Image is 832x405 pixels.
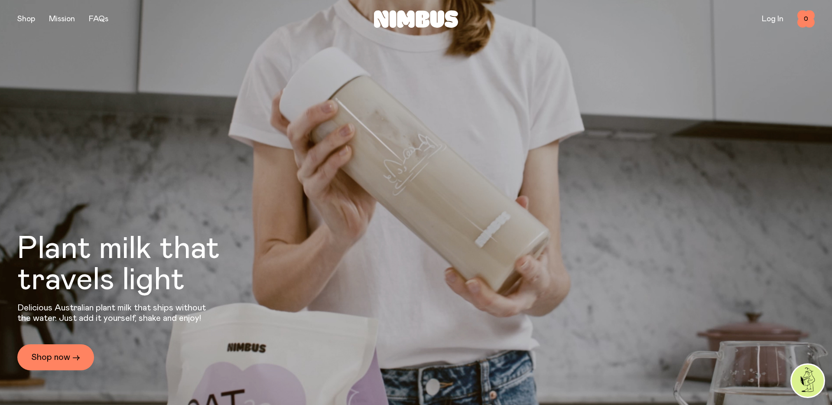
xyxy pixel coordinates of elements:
img: agent [792,365,824,397]
a: FAQs [89,15,108,23]
h1: Plant milk that travels light [17,233,267,296]
a: Mission [49,15,75,23]
a: Shop now → [17,344,94,370]
button: 0 [797,10,815,28]
p: Delicious Australian plant milk that ships without the water. Just add it yourself, shake and enjoy! [17,303,211,323]
a: Log In [762,15,783,23]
